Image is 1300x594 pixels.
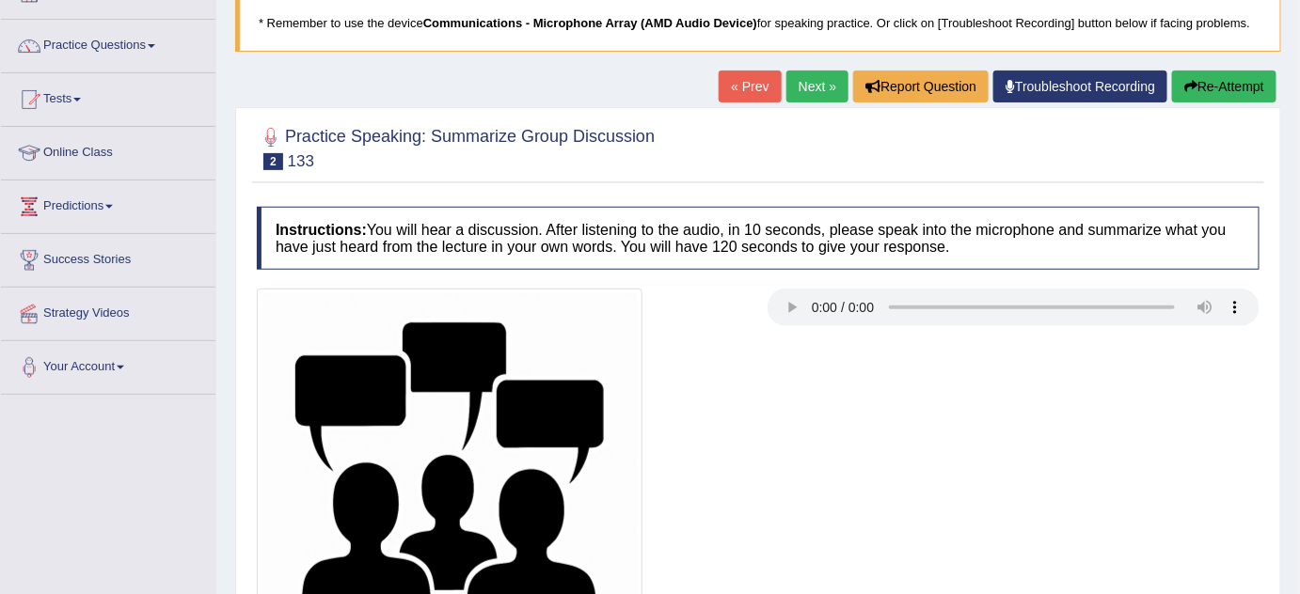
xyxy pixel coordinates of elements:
a: Your Account [1,341,215,388]
h2: Practice Speaking: Summarize Group Discussion [257,123,655,170]
a: Practice Questions [1,20,215,67]
small: 133 [288,152,314,170]
a: « Prev [719,70,781,102]
button: Re-Attempt [1172,70,1276,102]
a: Tests [1,73,215,120]
b: Communications - Microphone Array (AMD Audio Device) [423,16,757,30]
a: Strategy Videos [1,288,215,335]
a: Success Stories [1,234,215,281]
button: Report Question [853,70,989,102]
span: 2 [263,153,283,170]
a: Predictions [1,180,215,227]
a: Online Class [1,127,215,174]
h4: You will hear a discussion. After listening to the audio, in 10 seconds, please speak into the mi... [257,207,1260,270]
b: Instructions: [276,222,367,238]
a: Next » [786,70,848,102]
a: Troubleshoot Recording [993,70,1167,102]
